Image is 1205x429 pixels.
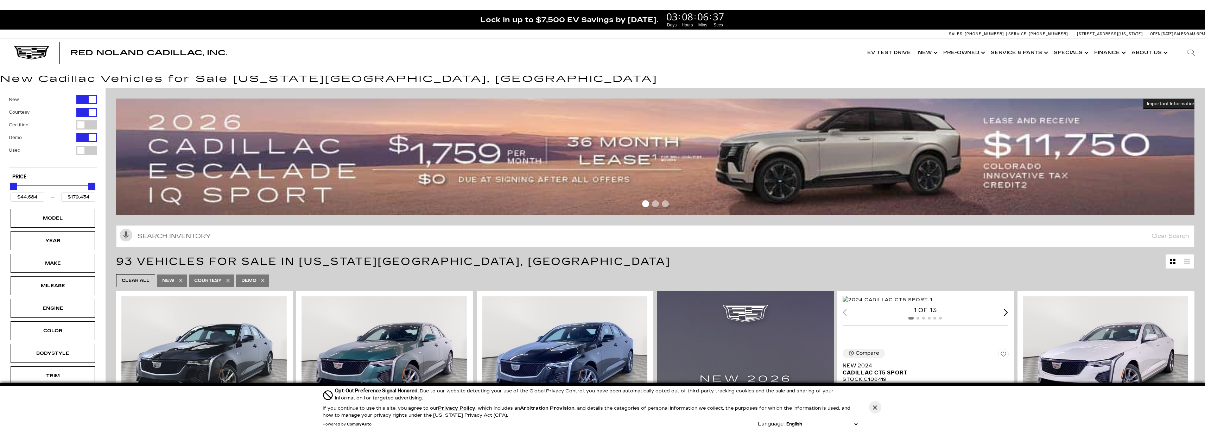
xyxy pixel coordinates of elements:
span: Go to slide 2 [652,200,659,207]
a: New 2024Cadillac CT5 Sport [843,362,1009,376]
img: 2025 Cadillac CT4 Sport 1 [302,296,467,420]
span: New 2024 [843,362,1003,369]
span: Sales: [949,32,964,36]
span: New [162,276,175,285]
label: Courtesy [9,109,30,116]
div: Minimum Price [10,183,17,190]
span: Go to slide 3 [662,200,669,207]
div: ColorColor [11,321,95,340]
span: Opt-Out Preference Signal Honored . [335,388,420,394]
span: Hours [681,22,694,28]
a: Privacy Policy [438,405,475,411]
div: YearYear [11,231,95,250]
div: EngineEngine [11,299,95,318]
a: Service: [PHONE_NUMBER] [1006,32,1070,36]
input: Maximum [61,193,95,202]
img: 2024 Cadillac CT5 Sport 1 [843,296,932,304]
img: 2024 Cadillac CT4 Sport 1 [121,296,287,420]
span: [PHONE_NUMBER] [965,32,1004,36]
div: 1 of 13 [843,307,1008,314]
select: Language Select [785,421,859,428]
button: Compare Vehicle [843,349,885,358]
div: Filter by Vehicle Type [9,95,97,167]
a: Red Noland Cadillac, Inc. [70,49,227,56]
a: About Us [1128,39,1170,67]
input: Minimum [10,193,44,202]
div: 1 / 2 [121,296,287,420]
div: ModelModel [11,209,95,228]
div: Maximum Price [88,183,95,190]
div: 1 / 2 [482,296,647,420]
label: New [9,96,19,103]
div: MileageMileage [11,276,95,295]
div: Make [35,259,70,267]
span: Days [665,22,679,28]
label: Certified [9,121,28,128]
div: 1 / 2 [302,296,467,420]
p: If you continue to use this site, you agree to our , which includes an , and details the categori... [323,405,850,418]
span: 93 Vehicles for Sale in [US_STATE][GEOGRAPHIC_DATA], [GEOGRAPHIC_DATA] [116,255,671,268]
a: Finance [1091,39,1128,67]
span: Open [DATE] [1150,32,1173,36]
a: ComplyAuto [347,422,372,427]
span: 9 AM-6 PM [1187,32,1205,36]
div: Trim [35,372,70,380]
div: Price [10,180,95,202]
span: Red Noland Cadillac, Inc. [70,49,227,57]
span: Important Information [1147,101,1196,107]
div: MakeMake [11,254,95,273]
span: Secs [712,22,725,28]
span: Clear All [122,276,150,285]
div: BodystyleBodystyle [11,344,95,363]
span: Service: [1008,32,1028,36]
span: 06 [696,12,710,21]
a: Specials [1050,39,1091,67]
a: Close [1193,13,1201,22]
div: 1 / 2 [1023,296,1188,420]
span: : [710,11,712,22]
a: Service & Parts [987,39,1050,67]
div: Year [35,237,70,245]
div: VIN: [US_VEHICLE_IDENTIFICATION_NUMBER] [843,383,1009,389]
span: 08 [681,12,694,21]
input: Search Inventory [116,225,1194,247]
div: Color [35,327,70,335]
a: Sales: [PHONE_NUMBER] [949,32,1006,36]
span: Demo [241,276,256,285]
div: Mileage [35,282,70,290]
button: Save Vehicle [998,349,1009,362]
div: Engine [35,304,70,312]
span: : [679,11,681,22]
a: [STREET_ADDRESS][US_STATE] [1077,32,1143,36]
label: Used [9,147,20,154]
button: Close Button [869,401,881,414]
a: Pre-Owned [940,39,987,67]
h5: Price [12,174,93,180]
span: 37 [712,12,725,21]
div: Powered by [323,422,372,427]
a: Cadillac Dark Logo with Cadillac White Text [14,46,49,59]
svg: Click to toggle on voice search [120,229,132,241]
a: EV Test Drive [864,39,914,67]
div: Model [35,214,70,222]
div: TrimTrim [11,366,95,385]
img: 2025 Cadillac CT4 Sport 1 [1023,296,1188,420]
a: New [914,39,940,67]
span: : [694,11,696,22]
div: Next slide [1004,309,1008,316]
label: Demo [9,134,22,141]
span: Courtesy [194,276,222,285]
span: [PHONE_NUMBER] [1029,32,1068,36]
span: Lock in up to $7,500 EV Savings by [DATE]. [480,15,658,24]
img: 2024 Cadillac CT4 Sport 1 [482,296,647,420]
div: Bodystyle [35,349,70,357]
span: Sales: [1174,32,1187,36]
div: Compare [856,350,879,357]
strong: Arbitration Provision [520,405,575,411]
span: Cadillac CT5 Sport [843,369,1003,376]
img: 2509-September-FOM-Escalade-IQ-Lease9 [116,99,1200,215]
div: Stock : C108419 [843,376,1009,383]
span: 03 [665,12,679,21]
